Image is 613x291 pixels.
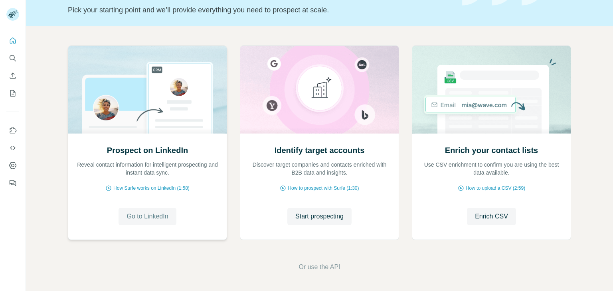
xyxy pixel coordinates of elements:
span: Enrich CSV [475,212,508,221]
button: Feedback [6,176,19,190]
button: Use Surfe API [6,141,19,155]
button: Dashboard [6,158,19,173]
span: How to upload a CSV (2:59) [466,185,525,192]
span: Start prospecting [295,212,344,221]
img: Identify target accounts [240,46,399,134]
button: Use Surfe on LinkedIn [6,123,19,138]
button: Start prospecting [287,208,352,225]
span: How Surfe works on LinkedIn (1:58) [113,185,190,192]
h2: Prospect on LinkedIn [107,145,188,156]
span: How to prospect with Surfe (1:30) [288,185,359,192]
span: Go to LinkedIn [127,212,168,221]
h2: Enrich your contact lists [445,145,538,156]
button: Enrich CSV [467,208,516,225]
button: Search [6,51,19,65]
img: Enrich your contact lists [412,46,571,134]
button: Or use the API [299,262,340,272]
button: Quick start [6,33,19,48]
p: Discover target companies and contacts enriched with B2B data and insights. [248,161,391,177]
img: Prospect on LinkedIn [68,46,227,134]
h2: Identify target accounts [275,145,365,156]
button: My lists [6,86,19,100]
p: Pick your starting point and we’ll provide everything you need to prospect at scale. [68,4,453,16]
button: Enrich CSV [6,69,19,83]
button: Go to LinkedIn [119,208,176,225]
p: Reveal contact information for intelligent prospecting and instant data sync. [76,161,219,177]
p: Use CSV enrichment to confirm you are using the best data available. [420,161,563,177]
